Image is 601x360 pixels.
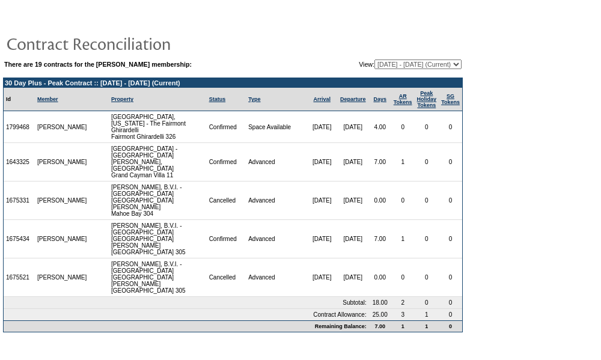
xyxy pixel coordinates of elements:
[37,96,58,102] a: Member
[4,143,35,182] td: 1643325
[207,220,246,258] td: Confirmed
[369,143,391,182] td: 7.00
[415,111,439,143] td: 0
[109,182,207,220] td: [PERSON_NAME], B.V.I. - [GEOGRAPHIC_DATA] [GEOGRAPHIC_DATA][PERSON_NAME] Mahoe Bay 304
[369,297,391,309] td: 18.00
[439,297,462,309] td: 0
[109,143,207,182] td: [GEOGRAPHIC_DATA] - [GEOGRAPHIC_DATA][PERSON_NAME], [GEOGRAPHIC_DATA] Grand Cayman Villa 11
[391,297,415,309] td: 2
[415,220,439,258] td: 0
[207,182,246,220] td: Cancelled
[307,143,337,182] td: [DATE]
[4,258,35,297] td: 1675521
[415,320,439,332] td: 1
[415,143,439,182] td: 0
[391,182,415,220] td: 0
[248,96,260,102] a: Type
[337,220,369,258] td: [DATE]
[337,111,369,143] td: [DATE]
[373,96,386,102] a: Days
[439,320,462,332] td: 0
[35,182,90,220] td: [PERSON_NAME]
[439,258,462,297] td: 0
[307,258,337,297] td: [DATE]
[369,182,391,220] td: 0.00
[109,258,207,297] td: [PERSON_NAME], B.V.I. - [GEOGRAPHIC_DATA] [GEOGRAPHIC_DATA][PERSON_NAME] [GEOGRAPHIC_DATA] 305
[4,182,35,220] td: 1675331
[209,96,226,102] a: Status
[4,88,35,111] td: Id
[391,309,415,320] td: 3
[439,309,462,320] td: 0
[4,309,369,320] td: Contract Allowance:
[207,111,246,143] td: Confirmed
[111,96,133,102] a: Property
[417,90,437,108] a: Peak HolidayTokens
[415,258,439,297] td: 0
[415,297,439,309] td: 0
[35,111,90,143] td: [PERSON_NAME]
[307,182,337,220] td: [DATE]
[246,220,307,258] td: Advanced
[207,143,246,182] td: Confirmed
[441,93,460,105] a: SGTokens
[109,111,207,143] td: [GEOGRAPHIC_DATA], [US_STATE] - The Fairmont Ghirardelli Fairmont Ghirardelli 326
[439,220,462,258] td: 0
[4,297,369,309] td: Subtotal:
[207,258,246,297] td: Cancelled
[246,258,307,297] td: Advanced
[439,111,462,143] td: 0
[415,309,439,320] td: 1
[337,258,369,297] td: [DATE]
[369,111,391,143] td: 4.00
[391,258,415,297] td: 0
[369,220,391,258] td: 7.00
[246,111,307,143] td: Space Available
[4,78,462,88] td: 30 Day Plus - Peak Contract :: [DATE] - [DATE] (Current)
[313,96,331,102] a: Arrival
[35,258,90,297] td: [PERSON_NAME]
[4,320,369,332] td: Remaining Balance:
[307,111,337,143] td: [DATE]
[391,220,415,258] td: 1
[4,220,35,258] td: 1675434
[337,143,369,182] td: [DATE]
[337,182,369,220] td: [DATE]
[369,320,391,332] td: 7.00
[391,143,415,182] td: 1
[369,309,391,320] td: 25.00
[394,93,412,105] a: ARTokens
[369,258,391,297] td: 0.00
[391,320,415,332] td: 1
[439,143,462,182] td: 0
[246,143,307,182] td: Advanced
[246,182,307,220] td: Advanced
[307,220,337,258] td: [DATE]
[35,143,90,182] td: [PERSON_NAME]
[391,111,415,143] td: 0
[415,182,439,220] td: 0
[109,220,207,258] td: [PERSON_NAME], B.V.I. - [GEOGRAPHIC_DATA] [GEOGRAPHIC_DATA][PERSON_NAME] [GEOGRAPHIC_DATA] 305
[4,111,35,143] td: 1799468
[439,182,462,220] td: 0
[300,59,462,69] td: View:
[35,220,90,258] td: [PERSON_NAME]
[6,31,246,55] img: pgTtlContractReconciliation.gif
[4,61,192,68] b: There are 19 contracts for the [PERSON_NAME] membership:
[340,96,366,102] a: Departure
